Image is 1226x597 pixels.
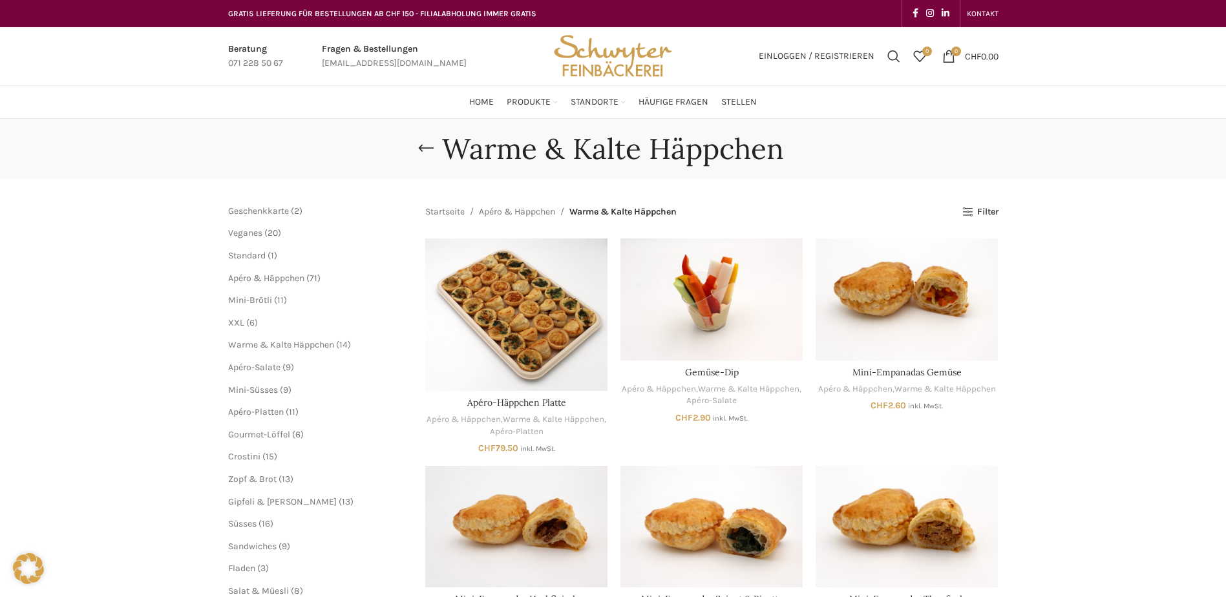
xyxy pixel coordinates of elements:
a: Mini-Brötli [228,295,272,306]
span: CHF [478,443,496,454]
a: Sandwiches [228,541,277,552]
a: Einloggen / Registrieren [752,43,881,69]
a: Startseite [425,205,465,219]
span: 14 [339,339,348,350]
a: Apéro & Häppchen [427,414,501,426]
small: inkl. MwSt. [908,402,943,410]
div: , , [620,383,803,407]
span: Häufige Fragen [639,96,708,109]
a: 0 CHF0.00 [936,43,1005,69]
a: Mini-Empanadas Hackfleisch [425,466,608,587]
a: Häufige Fragen [639,89,708,115]
span: 11 [289,406,295,417]
span: 3 [260,563,266,574]
a: Apéro & Häppchen [818,383,893,395]
div: Secondary navigation [960,1,1005,26]
a: Gourmet-Löffel [228,429,290,440]
span: 8 [294,585,300,596]
span: 9 [283,384,288,395]
span: 9 [282,541,287,552]
a: 0 [907,43,933,69]
span: 9 [286,362,291,373]
a: Instagram social link [922,5,938,23]
span: 2 [294,205,299,216]
span: 16 [262,518,270,529]
span: 13 [282,474,290,485]
a: Mini-Empanadas Gemüse [816,238,998,360]
span: Süsses [228,518,257,529]
small: inkl. MwSt. [520,445,555,453]
a: Gemüse-Dip [685,366,739,378]
a: Home [469,89,494,115]
a: Infobox link [228,42,283,71]
a: Mini-Empanadas Thunfisch [816,466,998,587]
span: Standorte [571,96,618,109]
a: Warme & Kalte Häppchen [894,383,996,395]
bdi: 2.60 [871,400,906,411]
div: , , [425,414,608,437]
a: Filter [962,207,998,218]
a: Crostini [228,451,260,462]
span: Produkte [507,96,551,109]
bdi: 0.00 [965,50,999,61]
a: Apéro-Salate [228,362,280,373]
span: CHF [675,412,693,423]
a: Apéro & Häppchen [228,273,304,284]
a: Facebook social link [909,5,922,23]
span: KONTAKT [967,9,999,18]
a: Apéro & Häppchen [479,205,555,219]
a: Apéro-Salate [686,395,737,407]
a: Mini-Empanadas Gemüse [852,366,962,378]
a: Stellen [721,89,757,115]
bdi: 79.50 [478,443,518,454]
span: 0 [922,47,932,56]
a: Veganes [228,227,262,238]
a: Suchen [881,43,907,69]
span: 13 [342,496,350,507]
h1: Warme & Kalte Häppchen [442,132,784,166]
a: Mini-Süsses [228,384,278,395]
a: KONTAKT [967,1,999,26]
a: Mini-Empanadas Spinat & Ricotta [620,466,803,587]
a: Zopf & Brot [228,474,277,485]
span: GRATIS LIEFERUNG FÜR BESTELLUNGEN AB CHF 150 - FILIALABHOLUNG IMMER GRATIS [228,9,536,18]
span: CHF [965,50,981,61]
a: Gipfeli & [PERSON_NAME] [228,496,337,507]
a: Fladen [228,563,255,574]
a: Go back [410,136,442,162]
img: Bäckerei Schwyter [549,27,676,85]
a: Geschenkkarte [228,205,289,216]
span: 0 [951,47,961,56]
span: 1 [271,250,274,261]
a: XXL [228,317,244,328]
a: Site logo [549,50,676,61]
div: , [816,383,998,395]
a: Gemüse-Dip [620,238,803,360]
span: 6 [249,317,255,328]
small: inkl. MwSt. [713,414,748,423]
a: Apéro & Häppchen [622,383,696,395]
span: Einloggen / Registrieren [759,52,874,61]
span: 15 [266,451,274,462]
span: 71 [310,273,317,284]
a: Produkte [507,89,558,115]
a: Apéro-Platten [228,406,284,417]
a: Warme & Kalte Häppchen [503,414,604,426]
a: Standorte [571,89,626,115]
div: Meine Wunschliste [907,43,933,69]
div: Main navigation [222,89,1005,115]
span: 11 [277,295,284,306]
a: Apéro-Häppchen Platte [467,397,566,408]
